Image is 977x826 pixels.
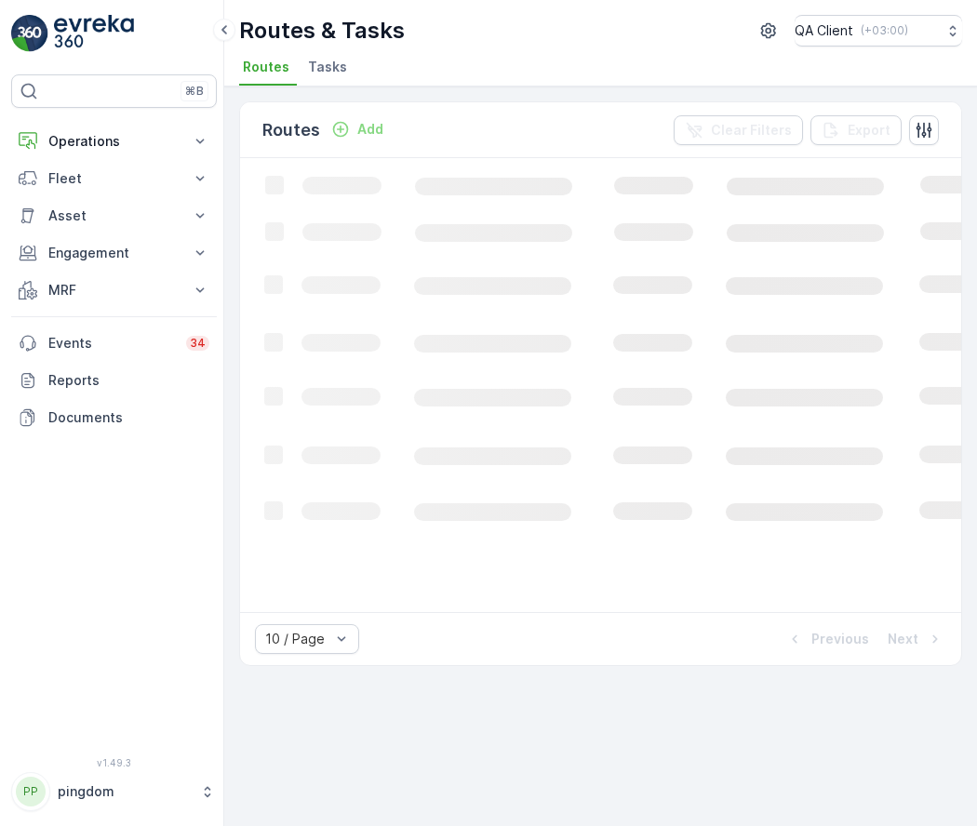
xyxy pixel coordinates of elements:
[811,630,869,648] p: Previous
[58,782,191,801] p: pingdom
[795,21,853,40] p: QA Client
[11,15,48,52] img: logo
[11,325,217,362] a: Events34
[48,281,180,300] p: MRF
[886,628,946,650] button: Next
[888,630,918,648] p: Next
[11,234,217,272] button: Engagement
[48,408,209,427] p: Documents
[48,244,180,262] p: Engagement
[54,15,134,52] img: logo_light-DOdMpM7g.png
[11,399,217,436] a: Documents
[11,123,217,160] button: Operations
[11,272,217,309] button: MRF
[11,362,217,399] a: Reports
[48,334,175,353] p: Events
[324,118,391,140] button: Add
[810,115,902,145] button: Export
[239,16,405,46] p: Routes & Tasks
[190,336,206,351] p: 34
[711,121,792,140] p: Clear Filters
[795,15,962,47] button: QA Client(+03:00)
[357,120,383,139] p: Add
[848,121,890,140] p: Export
[308,58,347,76] span: Tasks
[11,160,217,197] button: Fleet
[11,757,217,768] span: v 1.49.3
[783,628,871,650] button: Previous
[48,132,180,151] p: Operations
[861,23,908,38] p: ( +03:00 )
[11,197,217,234] button: Asset
[48,206,180,225] p: Asset
[185,84,204,99] p: ⌘B
[48,169,180,188] p: Fleet
[48,371,209,390] p: Reports
[16,777,46,806] div: PP
[674,115,803,145] button: Clear Filters
[11,772,217,811] button: PPpingdom
[262,117,320,143] p: Routes
[243,58,289,76] span: Routes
